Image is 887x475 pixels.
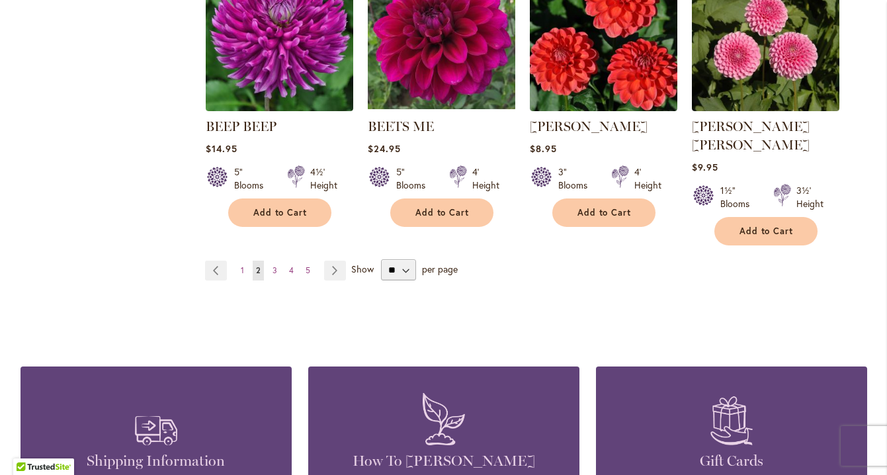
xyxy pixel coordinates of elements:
[310,165,337,192] div: 4½' Height
[390,198,493,227] button: Add to Cart
[714,217,818,245] button: Add to Cart
[10,428,47,465] iframe: Launch Accessibility Center
[256,265,261,275] span: 2
[302,261,314,281] a: 5
[577,207,632,218] span: Add to Cart
[286,261,297,281] a: 4
[396,165,433,192] div: 5" Blooms
[40,452,272,470] h4: Shipping Information
[234,165,271,192] div: 5" Blooms
[558,165,595,192] div: 3" Blooms
[796,184,824,210] div: 3½' Height
[206,142,237,155] span: $14.95
[273,265,277,275] span: 3
[415,207,470,218] span: Add to Cart
[739,226,794,237] span: Add to Cart
[289,265,294,275] span: 4
[206,101,353,114] a: BEEP BEEP
[351,263,374,275] span: Show
[530,142,557,155] span: $8.95
[237,261,247,281] a: 1
[368,142,401,155] span: $24.95
[692,101,839,114] a: BETTY ANNE
[269,261,280,281] a: 3
[228,198,331,227] button: Add to Cart
[634,165,661,192] div: 4' Height
[253,207,308,218] span: Add to Cart
[720,184,757,210] div: 1½" Blooms
[616,452,847,470] h4: Gift Cards
[692,161,718,173] span: $9.95
[368,118,434,134] a: BEETS ME
[472,165,499,192] div: 4' Height
[241,265,244,275] span: 1
[530,101,677,114] a: BENJAMIN MATTHEW
[422,263,458,275] span: per page
[530,118,648,134] a: [PERSON_NAME]
[692,118,810,153] a: [PERSON_NAME] [PERSON_NAME]
[328,452,560,470] h4: How To [PERSON_NAME]
[368,101,515,114] a: BEETS ME
[552,198,655,227] button: Add to Cart
[206,118,276,134] a: BEEP BEEP
[306,265,310,275] span: 5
